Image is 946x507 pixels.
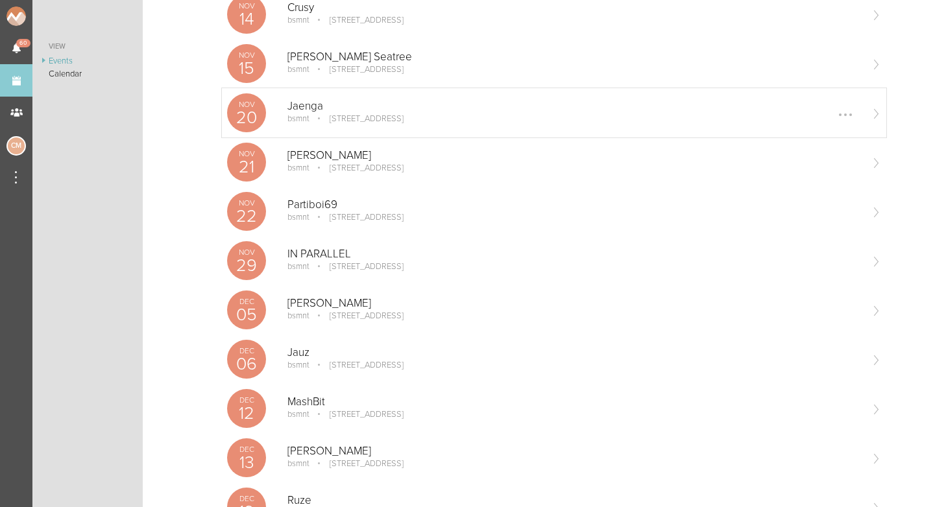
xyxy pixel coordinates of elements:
p: [PERSON_NAME] Seatree [287,51,860,64]
img: NOMAD [6,6,80,26]
p: bsmnt [287,261,309,272]
p: bsmnt [287,212,309,222]
p: Ruze [287,494,860,507]
p: IN PARALLEL [287,248,860,261]
p: 05 [227,306,266,324]
p: [PERSON_NAME] [287,445,860,458]
p: Nov [227,2,266,10]
p: Jaenga [287,100,860,113]
p: Dec [227,298,266,305]
p: bsmnt [287,458,309,469]
p: 20 [227,109,266,126]
p: [PERSON_NAME] [287,149,860,162]
p: bsmnt [287,163,309,173]
p: bsmnt [287,15,309,25]
p: bsmnt [287,409,309,419]
p: bsmnt [287,360,309,370]
p: 22 [227,207,266,225]
p: Dec [227,445,266,453]
span: 60 [16,39,30,47]
p: Crusy [287,1,860,14]
p: 14 [227,10,266,28]
p: 29 [227,257,266,274]
p: Dec [227,495,266,502]
p: [STREET_ADDRESS] [311,163,404,173]
p: Dec [227,396,266,404]
p: Nov [227,51,266,59]
p: Nov [227,100,266,108]
p: [STREET_ADDRESS] [311,212,404,222]
p: [STREET_ADDRESS] [311,360,404,370]
p: 15 [227,60,266,77]
a: Calendar [32,67,143,80]
p: [STREET_ADDRESS] [311,311,404,321]
p: 06 [227,355,266,373]
p: [STREET_ADDRESS] [311,15,404,25]
p: [STREET_ADDRESS] [311,64,404,75]
p: Nov [227,199,266,207]
p: bsmnt [287,113,309,124]
p: [PERSON_NAME] [287,297,860,310]
p: MashBit [287,395,860,408]
p: bsmnt [287,64,309,75]
p: 12 [227,405,266,422]
p: [STREET_ADDRESS] [311,261,404,272]
a: View [32,39,143,54]
p: 13 [227,454,266,471]
p: Nov [227,150,266,158]
p: Dec [227,347,266,355]
div: Charlie McGinley [6,136,26,156]
p: [STREET_ADDRESS] [311,113,404,124]
p: Nov [227,248,266,256]
p: 21 [227,158,266,176]
p: [STREET_ADDRESS] [311,409,404,419]
p: Jauz [287,346,860,359]
p: Partiboi69 [287,198,860,211]
p: bsmnt [287,311,309,321]
p: [STREET_ADDRESS] [311,458,404,469]
a: Events [32,54,143,67]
